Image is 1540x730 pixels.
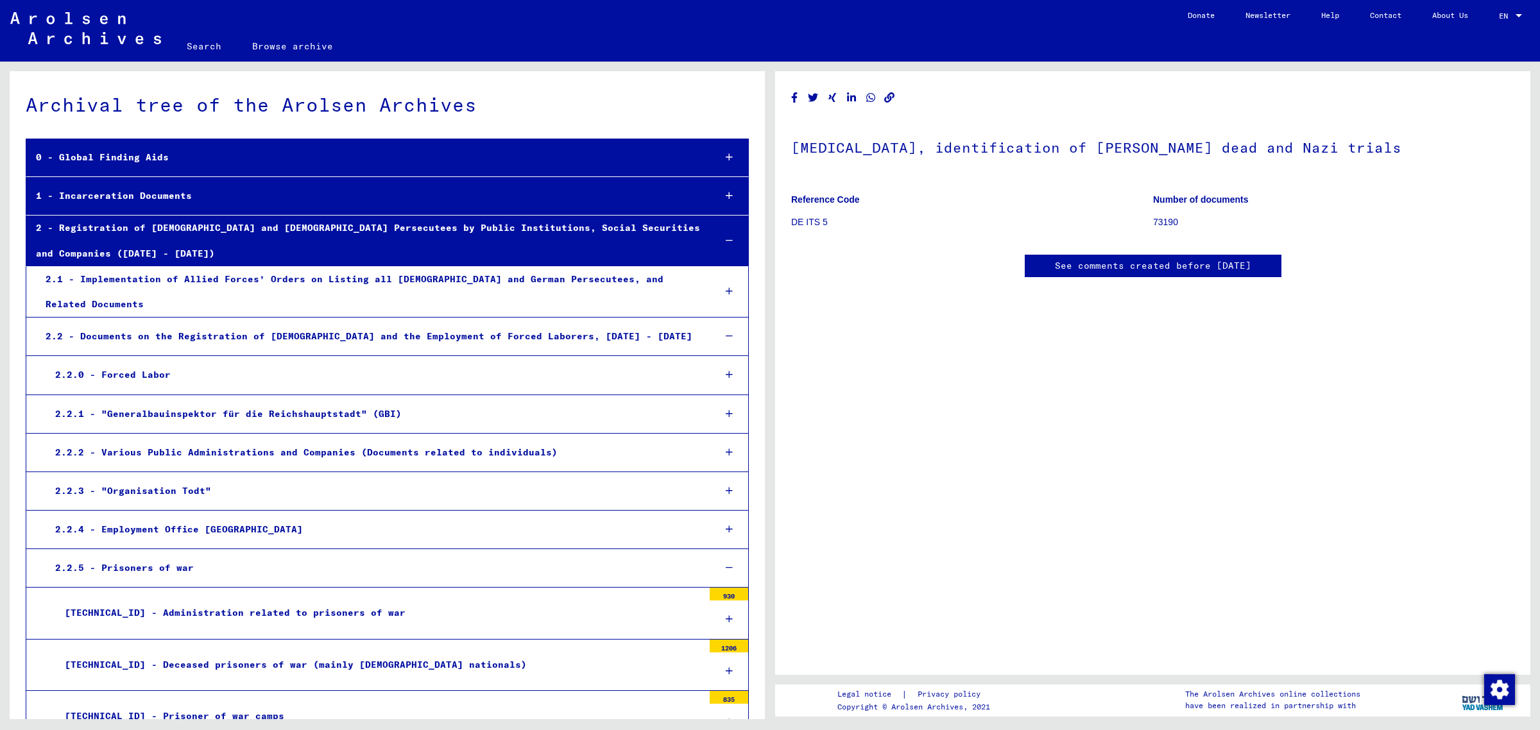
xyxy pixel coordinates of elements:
[36,267,704,317] div: 2.1 - Implementation of Allied Forces’ Orders on Listing all [DEMOGRAPHIC_DATA] and German Persec...
[1153,216,1514,229] p: 73190
[710,588,748,600] div: 930
[1459,684,1507,716] img: yv_logo.png
[845,90,859,106] button: Share on LinkedIn
[907,688,996,701] a: Privacy policy
[55,704,703,729] div: [TECHNICAL_ID] - Prisoner of war camps
[788,90,801,106] button: Share on Facebook
[26,216,704,266] div: 2 - Registration of [DEMOGRAPHIC_DATA] and [DEMOGRAPHIC_DATA] Persecutees by Public Institutions,...
[55,652,703,677] div: [TECHNICAL_ID] - Deceased prisoners of war (mainly [DEMOGRAPHIC_DATA] nationals)
[837,701,996,713] p: Copyright © Arolsen Archives, 2021
[1055,259,1251,273] a: See comments created before [DATE]
[837,688,996,701] div: |
[837,688,902,701] a: Legal notice
[1484,674,1515,705] img: Change consent
[807,90,820,106] button: Share on Twitter
[864,90,878,106] button: Share on WhatsApp
[36,324,704,349] div: 2.2 - Documents on the Registration of [DEMOGRAPHIC_DATA] and the Employment of Forced Laborers, ...
[26,183,704,208] div: 1 - Incarceration Documents
[791,194,860,205] b: Reference Code
[710,640,748,652] div: 1206
[791,216,1152,229] p: DE ITS 5
[826,90,839,106] button: Share on Xing
[1499,12,1513,21] span: EN
[710,691,748,704] div: 835
[46,517,704,542] div: 2.2.4 - Employment Office [GEOGRAPHIC_DATA]
[237,31,348,62] a: Browse archive
[1185,700,1360,711] p: have been realized in partnership with
[26,90,749,119] div: Archival tree of the Arolsen Archives
[1185,688,1360,700] p: The Arolsen Archives online collections
[46,479,704,504] div: 2.2.3 - "Organisation Todt"
[791,118,1514,174] h1: [MEDICAL_DATA], identification of [PERSON_NAME] dead and Nazi trials
[171,31,237,62] a: Search
[46,440,704,465] div: 2.2.2 - Various Public Administrations and Companies (Documents related to individuals)
[1153,194,1249,205] b: Number of documents
[10,12,161,44] img: Arolsen_neg.svg
[26,145,704,170] div: 0 - Global Finding Aids
[46,556,704,581] div: 2.2.5 - Prisoners of war
[55,600,703,625] div: [TECHNICAL_ID] - Administration related to prisoners of war
[46,402,704,427] div: 2.2.1 - "Generalbauinspektor für die Reichshauptstadt" (GBI)
[883,90,896,106] button: Copy link
[46,362,704,387] div: 2.2.0 - Forced Labor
